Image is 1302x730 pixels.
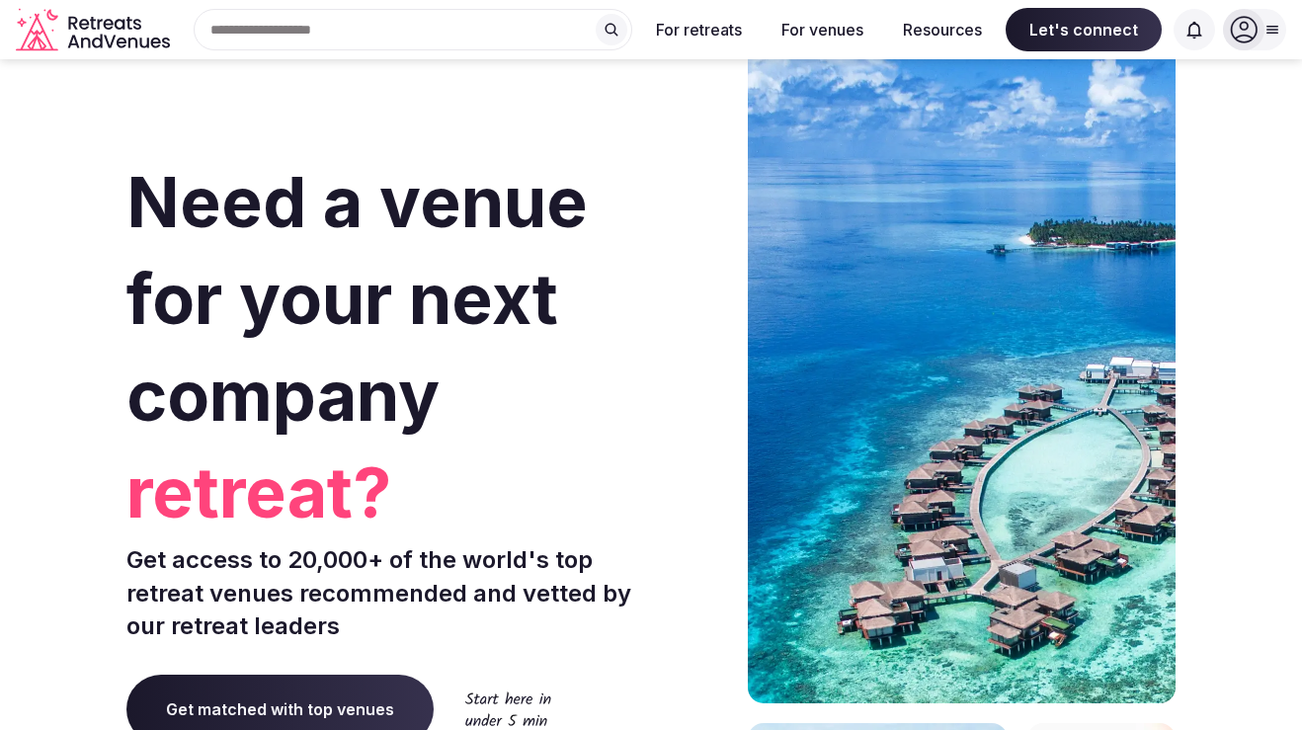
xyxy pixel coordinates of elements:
[766,8,879,51] button: For venues
[887,8,998,51] button: Resources
[126,543,643,643] p: Get access to 20,000+ of the world's top retreat venues recommended and vetted by our retreat lea...
[16,8,174,52] svg: Retreats and Venues company logo
[16,8,174,52] a: Visit the homepage
[1006,8,1162,51] span: Let's connect
[126,445,643,541] span: retreat?
[640,8,758,51] button: For retreats
[126,160,588,438] span: Need a venue for your next company
[465,691,551,726] img: Start here in under 5 min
